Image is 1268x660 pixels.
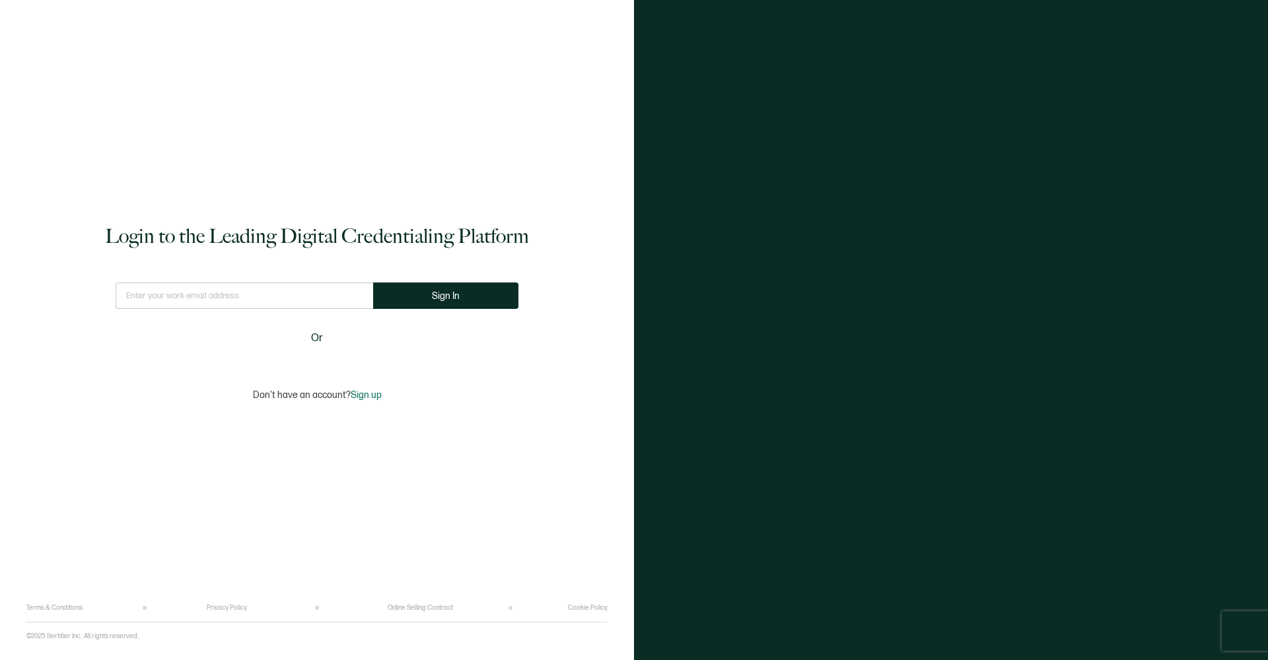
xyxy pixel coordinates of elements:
p: Don't have an account? [253,389,382,401]
a: Privacy Policy [207,604,247,612]
span: Sign up [351,389,382,401]
a: Cookie Policy [568,604,608,612]
a: Terms & Conditions [26,604,83,612]
p: ©2025 Sertifier Inc.. All rights reserved. [26,632,139,640]
span: Or [311,330,323,346]
a: Online Selling Contract [388,604,453,612]
h1: Login to the Leading Digital Credentialing Platform [105,223,529,249]
iframe: Chat Widget [1202,597,1268,660]
span: Sign In [432,291,460,301]
input: Enter your work email address [116,282,373,309]
button: Sign In [373,282,518,309]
